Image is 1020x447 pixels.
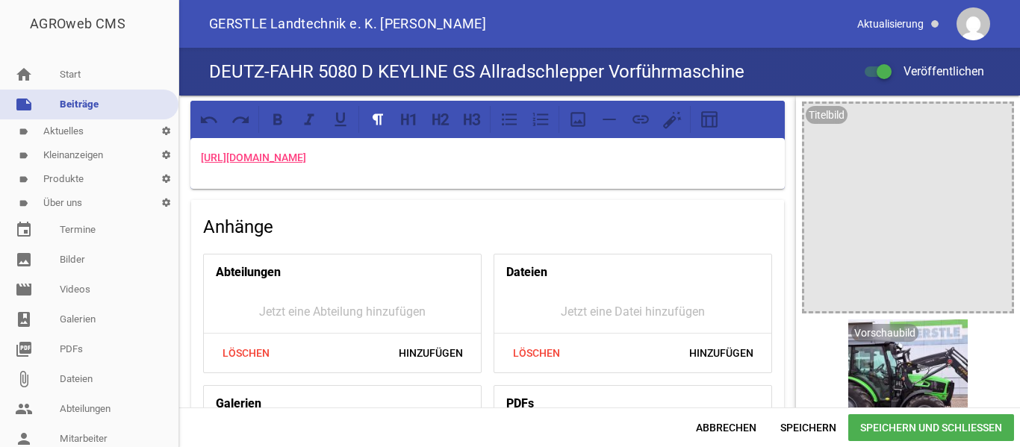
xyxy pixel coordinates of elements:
i: picture_as_pdf [15,340,33,358]
a: [URL][DOMAIN_NAME] [201,151,306,163]
i: settings [154,143,178,167]
i: event [15,221,33,239]
h4: Abteilungen [216,260,281,284]
i: label [19,151,28,160]
i: settings [154,191,178,215]
span: Löschen [210,340,282,366]
i: settings [154,119,178,143]
i: note [15,96,33,113]
h4: Galerien [216,392,261,416]
span: Hinzufügen [677,340,765,366]
i: image [15,251,33,269]
h4: PDFs [506,392,534,416]
i: photo_album [15,310,33,328]
h4: Anhänge [203,215,772,239]
i: home [15,66,33,84]
i: settings [154,167,178,191]
span: Hinzufügen [387,340,475,366]
span: Abbrechen [684,414,768,441]
span: Veröffentlichen [886,64,984,78]
i: movie [15,281,33,298]
i: label [19,199,28,208]
i: people [15,400,33,418]
span: Löschen [500,340,572,366]
h4: Dateien [506,260,547,284]
i: attach_file [15,370,33,388]
h4: DEUTZ-FAHR 5080 D KEYLINE GS Allradschlepper Vorführmaschine [209,60,744,84]
i: label [19,127,28,137]
div: Titelbild [806,106,848,124]
span: GERSTLE Landtechnik e. K. [PERSON_NAME] [209,17,486,31]
div: Jetzt eine Datei hinzufügen [494,290,771,333]
div: Vorschaubild [851,324,918,342]
div: Jetzt eine Abteilung hinzufügen [204,290,481,333]
span: Speichern und Schließen [848,414,1014,441]
span: Speichern [768,414,848,441]
i: label [19,175,28,184]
